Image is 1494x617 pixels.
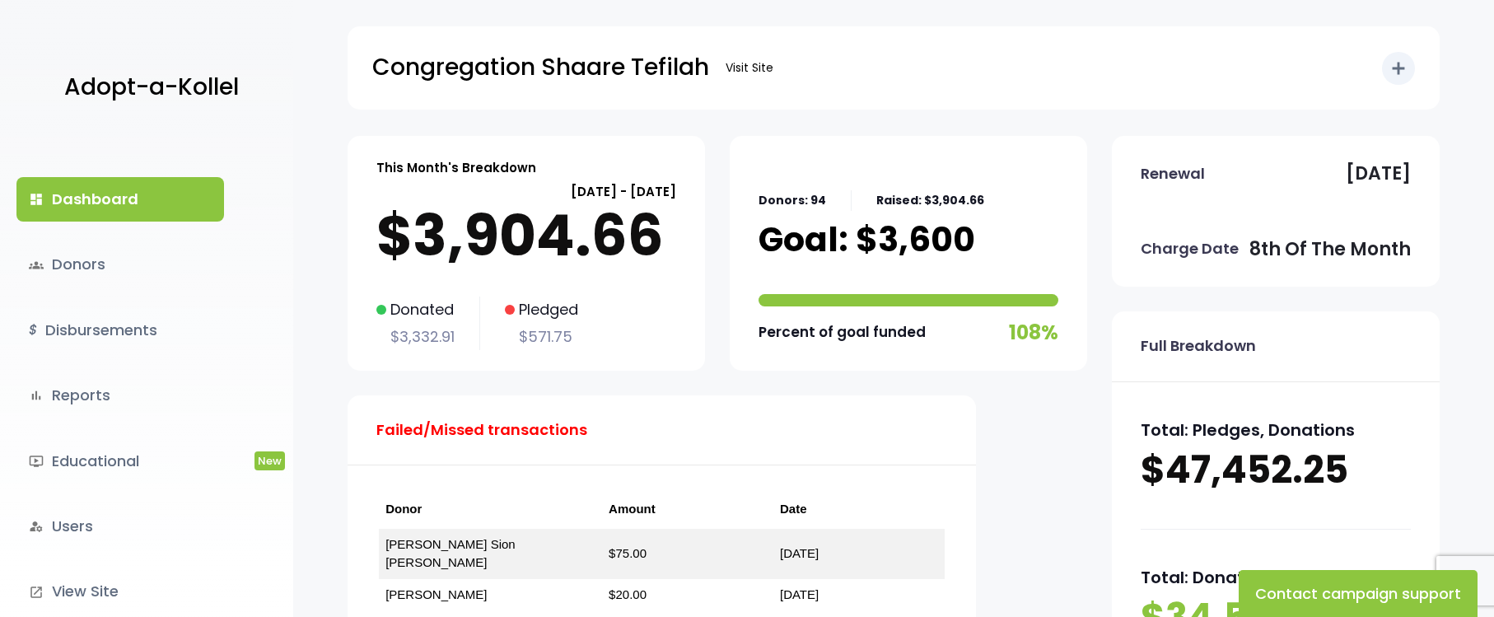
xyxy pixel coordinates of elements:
i: manage_accounts [29,519,44,534]
a: $75.00 [609,546,647,560]
th: Donor [379,490,602,529]
i: bar_chart [29,388,44,403]
span: groups [29,258,44,273]
i: ondemand_video [29,454,44,469]
p: Total: Pledges, Donations [1141,415,1411,445]
a: launchView Site [16,569,224,614]
p: Pledged [505,297,578,323]
p: $47,452.25 [1141,445,1411,496]
p: $571.75 [505,324,578,350]
i: launch [29,585,44,600]
p: Failed/Missed transactions [376,417,587,443]
p: Adopt-a-Kollel [64,67,239,108]
a: [DATE] [780,587,819,601]
a: [DATE] [780,546,819,560]
p: Donors: 94 [759,190,826,211]
p: Goal: $3,600 [759,219,975,260]
i: dashboard [29,192,44,207]
a: [PERSON_NAME] Sion [PERSON_NAME] [385,537,516,570]
p: Full Breakdown [1141,333,1256,359]
i: add [1389,58,1408,78]
p: [DATE] [1346,157,1411,190]
p: Charge Date [1141,236,1239,262]
th: Date [773,490,945,529]
p: Donated [376,297,455,323]
button: Contact campaign support [1239,570,1478,617]
a: $20.00 [609,587,647,601]
p: [DATE] - [DATE] [376,180,676,203]
a: Adopt-a-Kollel [56,48,239,128]
a: groupsDonors [16,242,224,287]
p: Renewal [1141,161,1205,187]
a: [PERSON_NAME] [385,587,487,601]
a: dashboardDashboard [16,177,224,222]
p: This Month's Breakdown [376,157,536,179]
a: $Disbursements [16,308,224,353]
span: New [254,451,285,470]
th: Amount [602,490,773,529]
p: Total: Donations [1141,563,1411,592]
p: Congregation Shaare Tefilah [372,47,709,88]
p: Raised: $3,904.66 [876,190,984,211]
a: bar_chartReports [16,373,224,418]
p: 108% [1009,315,1058,350]
p: 8th of the month [1249,233,1411,266]
a: Visit Site [717,52,782,84]
a: ondemand_videoEducationalNew [16,439,224,484]
p: $3,332.91 [376,324,455,350]
p: Percent of goal funded [759,320,926,345]
a: manage_accountsUsers [16,504,224,549]
button: add [1382,52,1415,85]
p: $3,904.66 [376,203,676,269]
i: $ [29,319,37,343]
